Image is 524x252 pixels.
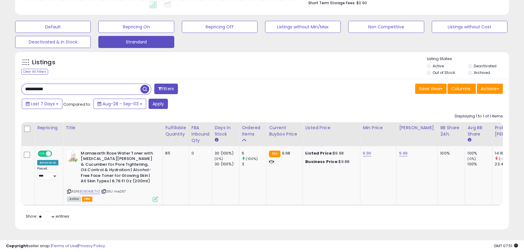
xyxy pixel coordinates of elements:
[265,21,341,33] button: Listings without Min/Max
[246,156,258,161] small: (100%)
[467,156,476,161] small: (0%)
[149,99,168,109] button: Apply
[348,21,424,33] button: Non Competitive
[363,150,371,156] a: 9.90
[15,36,91,48] button: Deactivated & In Stock
[67,196,81,202] span: All listings currently available for purchase on Amazon
[440,151,460,156] div: 100%
[93,99,146,109] button: Aug-28 - Sep-03
[66,125,160,131] div: Title
[440,125,462,137] div: BB Share 24h.
[242,151,266,156] div: 6
[22,99,62,109] button: Last 7 Days
[242,125,264,137] div: Ordered Items
[269,125,300,137] div: Current Buybox Price
[67,151,158,201] div: ASIN:
[467,161,492,167] div: 100%
[494,243,518,249] span: 2025-09-11 07:51 GMT
[37,125,61,131] div: Repricing
[305,125,358,131] div: Listed Price
[154,84,178,94] button: Filters
[305,151,355,156] div: $9.98
[63,101,91,107] span: Compared to:
[67,151,79,163] img: 41IdkXYB7xL._SL40_.jpg
[305,150,333,156] b: Listed Price:
[467,125,490,137] div: Avg BB Share
[37,160,58,165] div: Amazon AI
[182,21,257,33] button: Repricing Off
[78,243,105,249] a: Privacy Policy
[6,243,105,249] div: seller snap | |
[215,125,237,137] div: Days In Stock
[427,56,509,62] p: Listing States:
[26,213,69,219] span: Show: entries
[215,137,218,143] small: Days In Stock.
[499,156,516,161] small: (-39.54%)
[269,151,280,157] small: FBA
[451,86,470,92] span: Columns
[305,159,355,164] div: $9.88
[31,101,55,107] span: Last 7 Days
[81,151,154,186] b: Mamaearth Rose Water Toner with [MEDICAL_DATA][PERSON_NAME] & Cucumber for Pore Tightening, Oil C...
[215,151,239,156] div: 30 (100%)
[37,167,58,180] div: Preset:
[399,150,408,156] a: 9.99
[455,113,503,119] div: Displaying 1 to 1 of 1 items
[363,125,394,131] div: Min Price
[474,70,490,75] label: Archived
[15,21,91,33] button: Default
[432,21,507,33] button: Listings without Cost
[192,125,210,144] div: FBA inbound Qty
[6,243,28,249] strong: Copyright
[38,151,46,156] span: ON
[192,151,208,156] div: 0
[477,84,503,94] button: Actions
[98,21,174,33] button: Repricing On
[242,161,266,167] div: 3
[447,84,476,94] button: Columns
[308,0,355,5] b: Short Term Storage Fees:
[305,159,339,164] b: Business Price:
[474,63,496,69] label: Deactivated
[467,137,471,143] small: Avg BB Share.
[103,101,139,107] span: Aug-28 - Sep-03
[433,70,455,75] label: Out of Stock
[21,69,48,75] div: Clear All Filters
[165,125,186,137] div: Fulfillable Quantity
[415,84,447,94] button: Save View
[52,243,77,249] a: Terms of Use
[433,63,444,69] label: Active
[80,189,100,194] a: B08GKBLTVZ
[215,156,223,161] small: (0%)
[101,189,126,194] span: | SKU: me267
[282,150,290,156] span: 9.98
[51,151,61,156] span: OFF
[82,196,92,202] span: FBA
[399,125,435,131] div: [PERSON_NAME]
[467,151,492,156] div: 100%
[32,58,55,67] h5: Listings
[165,151,184,156] div: 85
[98,36,174,48] button: Strandard
[215,161,239,167] div: 30 (100%)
